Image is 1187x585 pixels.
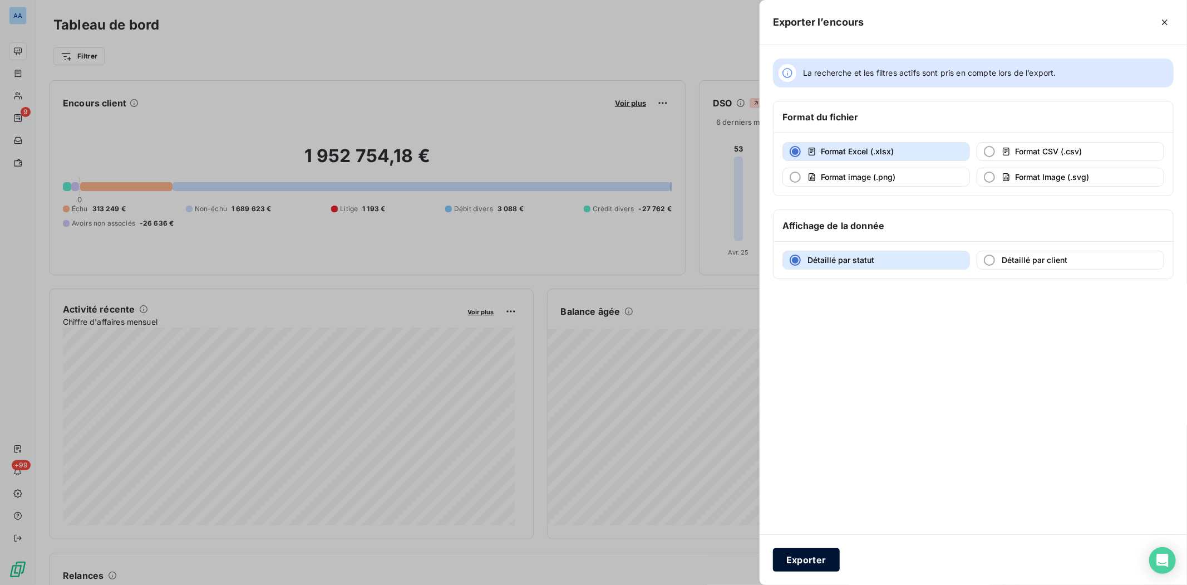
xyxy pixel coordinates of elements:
[782,142,970,161] button: Format Excel (.xlsx)
[803,67,1056,79] span: La recherche et les filtres actifs sont pris en compte lors de l’export.
[821,147,894,156] span: Format Excel (.xlsx)
[977,168,1164,187] button: Format Image (.svg)
[977,251,1164,270] button: Détaillé par client
[782,251,970,270] button: Détaillé par statut
[1015,147,1082,156] span: Format CSV (.csv)
[782,219,884,232] h6: Affichage de la donnée
[782,110,859,124] h6: Format du fichier
[821,172,895,182] span: Format image (.png)
[1149,547,1176,574] div: Open Intercom Messenger
[1002,255,1067,265] span: Détaillé par client
[773,548,840,572] button: Exporter
[773,14,864,30] h5: Exporter l’encours
[977,142,1164,161] button: Format CSV (.csv)
[782,168,970,187] button: Format image (.png)
[807,255,874,265] span: Détaillé par statut
[1015,172,1089,182] span: Format Image (.svg)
